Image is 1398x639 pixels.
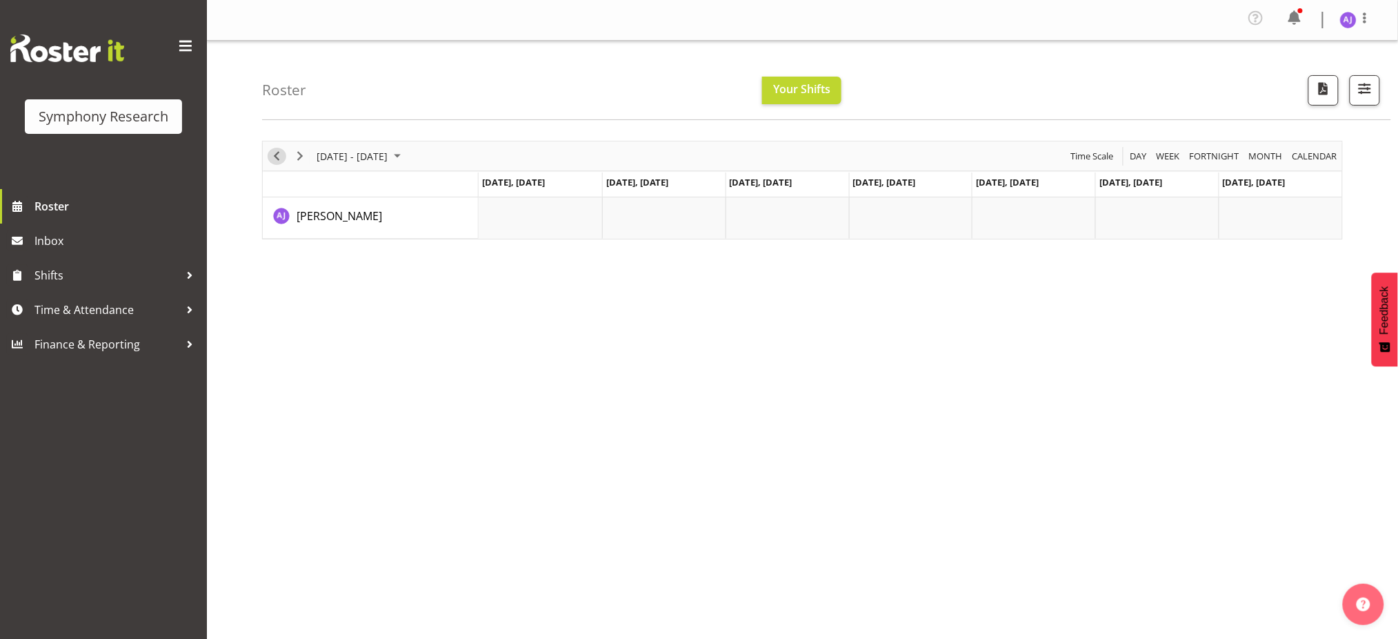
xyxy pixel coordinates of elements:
[1247,148,1286,165] button: Timeline Month
[1070,148,1115,165] span: Time Scale
[762,77,841,104] button: Your Shifts
[1379,286,1391,335] span: Feedback
[10,35,124,62] img: Rosterit website logo
[314,148,407,165] button: September 15 - 21, 2025
[263,197,479,239] td: Aditi Jaiswal resource
[288,141,312,170] div: Next
[1372,273,1398,366] button: Feedback - Show survey
[853,176,916,188] span: [DATE], [DATE]
[1248,148,1284,165] span: Month
[479,197,1342,239] table: Timeline Week of September 19, 2025
[1155,148,1181,165] span: Week
[262,141,1343,239] div: Timeline Week of September 19, 2025
[773,81,830,97] span: Your Shifts
[34,196,200,217] span: Roster
[1128,148,1150,165] button: Timeline Day
[1069,148,1117,165] button: Time Scale
[262,82,306,98] h4: Roster
[606,176,669,188] span: [DATE], [DATE]
[34,299,179,320] span: Time & Attendance
[297,208,382,224] a: [PERSON_NAME]
[976,176,1039,188] span: [DATE], [DATE]
[1357,598,1370,611] img: help-xxl-2.png
[34,334,179,355] span: Finance & Reporting
[291,148,310,165] button: Next
[265,141,288,170] div: Previous
[1308,75,1339,106] button: Download a PDF of the roster according to the set date range.
[39,106,168,127] div: Symphony Research
[1188,148,1242,165] button: Fortnight
[730,176,792,188] span: [DATE], [DATE]
[1291,148,1339,165] span: calendar
[482,176,545,188] span: [DATE], [DATE]
[1188,148,1241,165] span: Fortnight
[34,230,200,251] span: Inbox
[1223,176,1286,188] span: [DATE], [DATE]
[1340,12,1357,28] img: aditi-jaiswal1830.jpg
[315,148,389,165] span: [DATE] - [DATE]
[1129,148,1148,165] span: Day
[1155,148,1183,165] button: Timeline Week
[1099,176,1162,188] span: [DATE], [DATE]
[1290,148,1340,165] button: Month
[1350,75,1380,106] button: Filter Shifts
[34,265,179,286] span: Shifts
[268,148,286,165] button: Previous
[297,208,382,224] span: [PERSON_NAME]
